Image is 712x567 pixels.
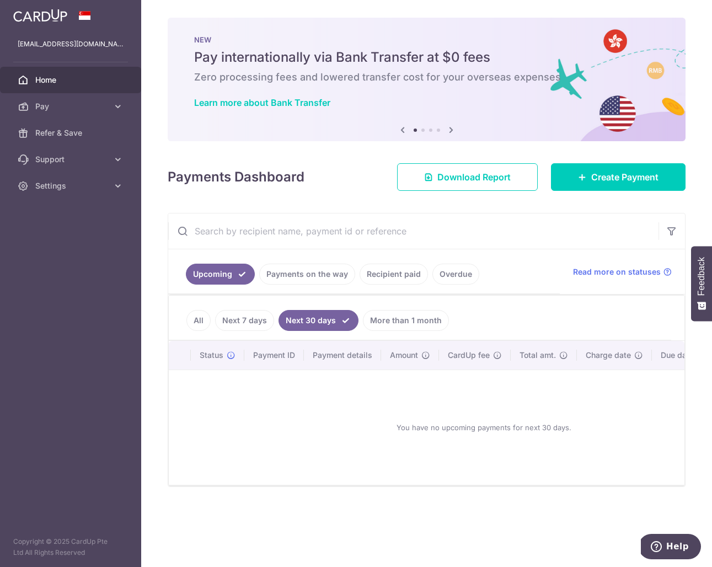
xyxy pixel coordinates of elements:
a: Recipient paid [360,264,428,285]
span: Support [35,154,108,165]
th: Payment ID [244,341,304,370]
a: Download Report [397,163,538,191]
p: [EMAIL_ADDRESS][DOMAIN_NAME] [18,39,124,50]
span: Pay [35,101,108,112]
a: Read more on statuses [573,266,672,277]
span: Feedback [697,257,706,296]
a: Payments on the way [259,264,355,285]
span: Total amt. [520,350,556,361]
h5: Pay internationally via Bank Transfer at $0 fees [194,49,659,66]
a: Learn more about Bank Transfer [194,97,330,108]
span: Home [35,74,108,85]
span: Due date [661,350,694,361]
a: All [186,310,211,331]
p: NEW [194,35,659,44]
span: Charge date [586,350,631,361]
a: Next 7 days [215,310,274,331]
a: Next 30 days [279,310,358,331]
img: CardUp [13,9,67,22]
button: Feedback - Show survey [691,246,712,321]
input: Search by recipient name, payment id or reference [168,213,659,249]
a: More than 1 month [363,310,449,331]
span: Refer & Save [35,127,108,138]
iframe: Opens a widget where you can find more information [641,534,701,561]
span: Read more on statuses [573,266,661,277]
span: Download Report [437,170,511,184]
h4: Payments Dashboard [168,167,304,187]
span: CardUp fee [448,350,490,361]
h6: Zero processing fees and lowered transfer cost for your overseas expenses [194,71,659,84]
th: Payment details [304,341,381,370]
a: Overdue [432,264,479,285]
a: Create Payment [551,163,686,191]
img: Bank transfer banner [168,18,686,141]
a: Upcoming [186,264,255,285]
span: Amount [390,350,418,361]
span: Settings [35,180,108,191]
span: Status [200,350,223,361]
span: Create Payment [591,170,659,184]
